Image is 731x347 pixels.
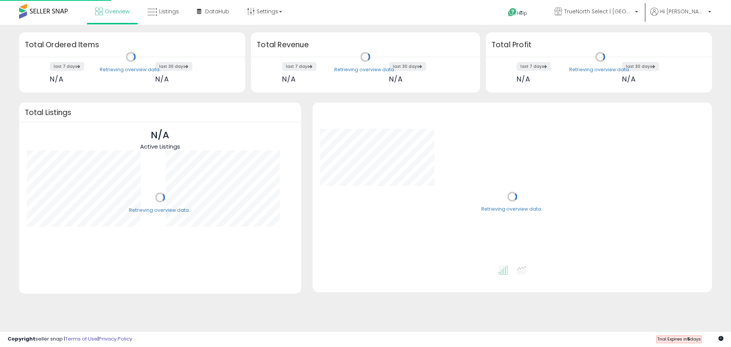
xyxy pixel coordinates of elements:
[100,66,162,73] div: Retrieving overview data..
[8,336,132,343] div: seller snap | |
[564,8,633,15] span: TrueNorth Select | [GEOGRAPHIC_DATA]
[205,8,229,15] span: DataHub
[569,66,631,73] div: Retrieving overview data..
[508,8,517,17] i: Get Help
[105,8,129,15] span: Overview
[687,336,690,342] b: 5
[650,8,711,25] a: Hi [PERSON_NAME]
[159,8,179,15] span: Listings
[8,335,35,342] strong: Copyright
[334,66,396,73] div: Retrieving overview data..
[129,207,191,214] div: Retrieving overview data..
[502,2,542,25] a: Help
[65,335,97,342] a: Terms of Use
[660,8,706,15] span: Hi [PERSON_NAME]
[517,10,527,16] span: Help
[657,336,701,342] span: Trial Expires in days
[99,335,132,342] a: Privacy Policy
[481,206,543,213] div: Retrieving overview data..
